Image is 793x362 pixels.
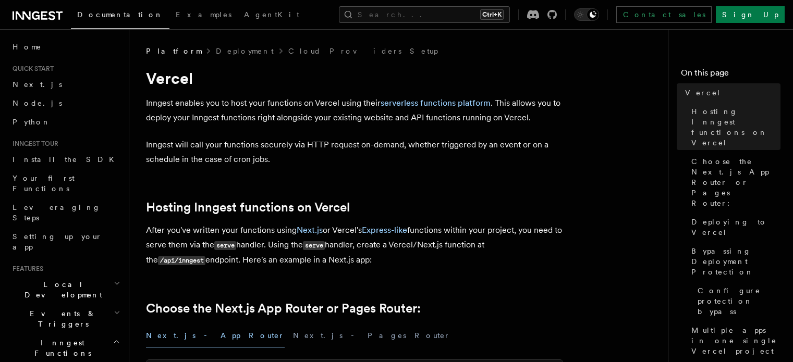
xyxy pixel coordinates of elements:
span: Setting up your app [13,232,102,251]
span: Inngest tour [8,140,58,148]
span: Deploying to Vercel [691,217,780,238]
a: Next.js [297,225,323,235]
a: Deploying to Vercel [687,213,780,242]
button: Search...Ctrl+K [339,6,510,23]
span: Node.js [13,99,62,107]
span: Vercel [685,88,721,98]
span: Choose the Next.js App Router or Pages Router: [691,156,780,208]
span: Platform [146,46,201,56]
a: Python [8,113,123,131]
a: AgentKit [238,3,306,28]
span: Next.js [13,80,62,89]
a: Install the SDK [8,150,123,169]
a: Hosting Inngest functions on Vercel [687,102,780,152]
a: Node.js [8,94,123,113]
span: Documentation [77,10,163,19]
p: Inngest will call your functions securely via HTTP request on-demand, whether triggered by an eve... [146,138,563,167]
a: Sign Up [716,6,785,23]
a: Contact sales [616,6,712,23]
code: serve [214,241,236,250]
span: Events & Triggers [8,308,114,329]
a: Vercel [681,83,780,102]
span: Bypassing Deployment Protection [691,246,780,277]
a: Configure protection bypass [693,281,780,321]
span: AgentKit [244,10,299,19]
span: Your first Functions [13,174,75,193]
a: Hosting Inngest functions on Vercel [146,200,350,215]
code: serve [303,241,325,250]
a: Bypassing Deployment Protection [687,242,780,281]
kbd: Ctrl+K [480,9,504,20]
span: Home [13,42,42,52]
a: Multiple apps in one single Vercel project [687,321,780,360]
button: Local Development [8,275,123,304]
a: Deployment [216,46,274,56]
h1: Vercel [146,69,563,88]
span: Install the SDK [13,155,120,164]
button: Events & Triggers [8,304,123,333]
span: Quick start [8,65,54,73]
h4: On this page [681,67,780,83]
a: Express-like [362,225,407,235]
a: serverless functions platform [381,98,491,108]
code: /api/inngest [158,256,205,265]
span: Inngest Functions [8,338,113,358]
a: Examples [169,3,238,28]
a: Cloud Providers Setup [288,46,438,56]
a: Setting up your app [8,227,123,256]
p: After you've written your functions using or Vercel's functions within your project, you need to ... [146,223,563,268]
span: Examples [176,10,231,19]
button: Next.js - Pages Router [293,324,450,347]
span: Configure protection bypass [698,285,780,317]
span: Python [13,118,51,126]
span: Features [8,265,43,273]
a: Leveraging Steps [8,198,123,227]
a: Home [8,38,123,56]
span: Multiple apps in one single Vercel project [691,325,780,356]
span: Hosting Inngest functions on Vercel [691,106,780,148]
button: Toggle dark mode [574,8,599,21]
button: Next.js - App Router [146,324,285,347]
a: Documentation [71,3,169,29]
a: Your first Functions [8,169,123,198]
p: Inngest enables you to host your functions on Vercel using their . This allows you to deploy your... [146,96,563,125]
a: Choose the Next.js App Router or Pages Router: [146,301,421,316]
span: Leveraging Steps [13,203,101,222]
a: Next.js [8,75,123,94]
span: Local Development [8,279,114,300]
a: Choose the Next.js App Router or Pages Router: [687,152,780,213]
